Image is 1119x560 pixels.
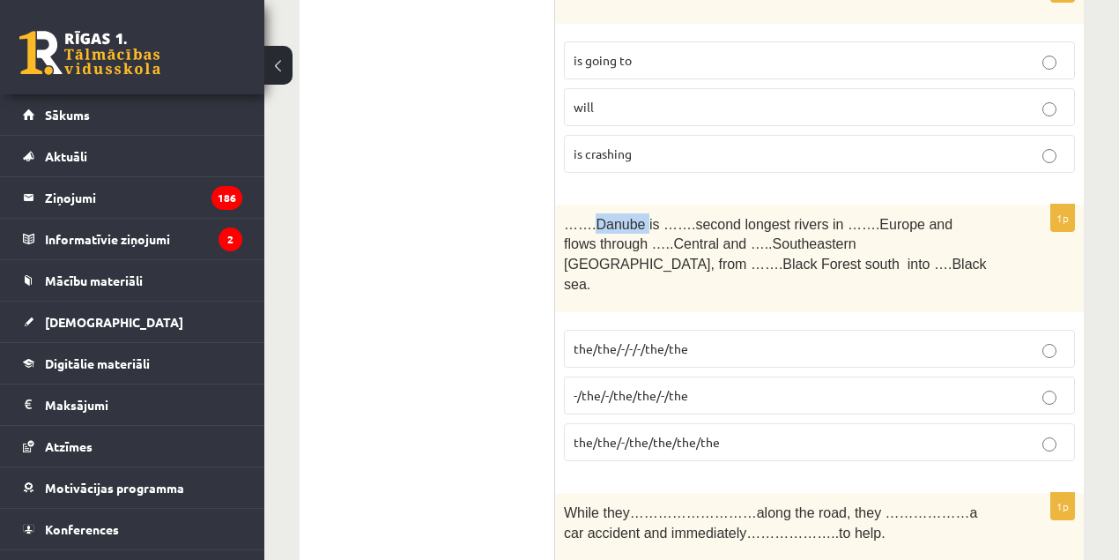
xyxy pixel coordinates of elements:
span: Sākums [45,107,90,123]
i: 2 [219,228,242,251]
span: -/the/-/the/the/-/the [574,387,688,403]
span: Aktuāli [45,148,87,164]
p: 1p [1050,204,1075,232]
a: Motivācijas programma [23,467,242,508]
input: the/the/-/-/-/the/the [1042,344,1056,358]
a: Rīgas 1. Tālmācības vidusskola [19,31,160,75]
span: will [574,99,594,115]
span: …….Danube is …….second longest rivers in …….Europe and flows through …..Central and …..Southeaste... [564,217,987,292]
legend: Ziņojumi [45,177,242,218]
span: Atzīmes [45,438,93,454]
span: Konferences [45,521,119,537]
a: [DEMOGRAPHIC_DATA] [23,302,242,342]
a: Digitālie materiāli [23,343,242,384]
span: is going to [574,52,632,68]
span: While they………………………along the road, they ………………a car accident and immediately………………..to help. [564,505,977,541]
a: Maksājumi [23,385,242,425]
a: Aktuāli [23,136,242,176]
input: is crashing [1042,149,1056,163]
a: Ziņojumi186 [23,177,242,218]
a: Konferences [23,509,242,549]
span: Mācību materiāli [45,273,143,288]
span: Motivācijas programma [45,480,184,496]
a: Sākums [23,94,242,135]
legend: Maksājumi [45,385,242,425]
span: the/the/-/the/the/the/the [574,434,720,450]
span: the/the/-/-/-/the/the [574,340,688,356]
input: will [1042,102,1056,116]
legend: Informatīvie ziņojumi [45,219,242,259]
input: is going to [1042,56,1056,70]
i: 186 [211,186,242,210]
input: the/the/-/the/the/the/the [1042,437,1056,452]
a: Mācību materiāli [23,260,242,301]
span: Digitālie materiāli [45,355,150,371]
input: -/the/-/the/the/-/the [1042,391,1056,405]
p: 1p [1050,492,1075,520]
a: Informatīvie ziņojumi2 [23,219,242,259]
span: [DEMOGRAPHIC_DATA] [45,314,183,330]
a: Atzīmes [23,426,242,467]
span: is crashing [574,146,632,161]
